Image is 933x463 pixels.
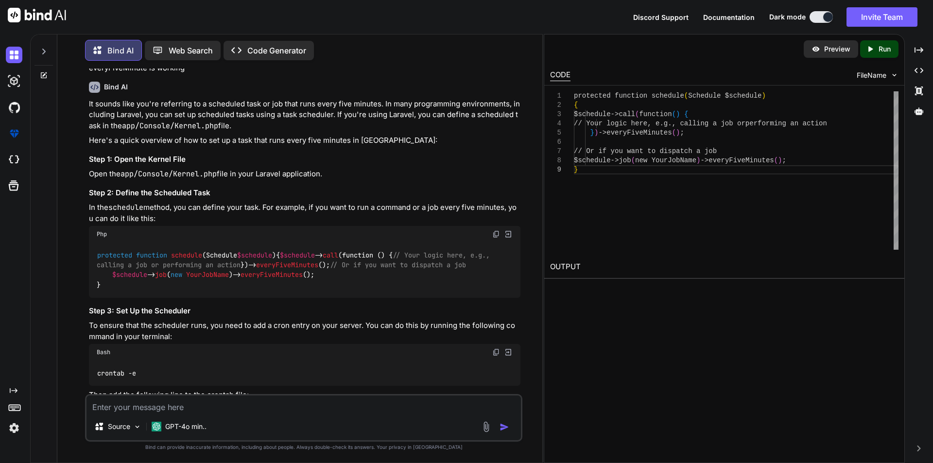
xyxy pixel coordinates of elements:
[89,202,520,224] p: In the method, you can define your task. For example, if you want to run a command or a job every...
[574,156,631,164] span: $schedule->job
[812,45,820,53] img: preview
[684,92,688,100] span: (
[676,129,680,137] span: )
[631,156,635,164] span: (
[504,230,513,239] img: Open in Browser
[745,120,827,127] span: performing an action
[330,260,466,269] span: // Or if you want to dispatch a job
[574,110,635,118] span: $schedule->call
[782,156,786,164] span: ;
[550,147,561,156] div: 7
[323,251,338,259] span: call
[165,422,207,431] p: GPT-4o min..
[492,230,500,238] img: copy
[769,12,806,22] span: Dark mode
[89,154,520,165] h3: Step 1: Open the Kernel File
[112,271,147,279] span: $schedule
[635,110,639,118] span: (
[703,12,755,22] button: Documentation
[8,8,66,22] img: Bind AI
[481,421,492,432] img: attachment
[684,110,688,118] span: {
[550,110,561,119] div: 3
[500,422,509,432] img: icon
[89,306,520,317] h3: Step 3: Set Up the Scheduler
[688,92,761,100] span: Schedule $schedule
[550,165,561,174] div: 9
[89,99,520,132] p: It sounds like you're referring to a scheduled task or job that runs every five minutes. In many ...
[6,125,22,142] img: premium
[85,444,522,451] p: Bind can provide inaccurate information, including about people. Always double-check its answers....
[550,137,561,147] div: 6
[696,156,700,164] span: )
[633,13,689,21] span: Discord Support
[89,188,520,199] h3: Step 2: Define the Scheduled Task
[550,119,561,128] div: 4
[847,7,917,27] button: Invite Team
[6,152,22,168] img: cloudideIcon
[857,70,886,80] span: FileName
[6,420,22,436] img: settings
[504,348,513,357] img: Open in Browser
[680,129,684,137] span: ;
[550,69,570,81] div: CODE
[633,12,689,22] button: Discord Support
[97,368,137,378] code: crontab -e
[122,121,218,131] code: app/Console/Kernel.php
[136,251,167,259] span: function
[89,320,520,342] p: To ensure that the scheduler runs, you need to add a cron entry on your server. You can do this b...
[672,129,675,137] span: (
[155,271,167,279] span: job
[879,44,891,54] p: Run
[169,45,213,56] p: Web Search
[550,156,561,165] div: 8
[152,422,161,431] img: GPT-4o mini
[574,120,745,127] span: // Your logic here, e.g., calling a job or
[97,250,494,290] code: { -> (function () { })-> (); -> ( )-> (); }
[890,71,898,79] img: chevron down
[598,129,672,137] span: ->everyFiveMinutes
[280,251,315,259] span: $schedule
[778,156,782,164] span: )
[89,390,520,401] p: Then add the following line to the crontab file:
[256,260,318,269] span: everyFiveMinutes
[824,44,850,54] p: Preview
[700,156,774,164] span: ->everyFiveMinutes
[6,99,22,116] img: githubDark
[171,271,182,279] span: new
[6,73,22,89] img: darkAi-studio
[133,423,141,431] img: Pick Models
[574,166,578,173] span: }
[590,129,594,137] span: }
[676,110,680,118] span: )
[89,169,520,180] p: Open the file in your Laravel application.
[774,156,777,164] span: (
[97,230,107,238] span: Php
[171,251,202,259] span: schedule
[97,251,494,269] span: // Your logic here, e.g., calling a job or performing an action
[241,271,303,279] span: everyFiveMinutes
[206,251,272,259] span: Schedule
[247,45,306,56] p: Code Generator
[97,348,110,356] span: Bash
[121,169,217,179] code: app/Console/Kernel.php
[97,251,132,259] span: protected
[108,422,130,431] p: Source
[108,203,143,212] code: schedule
[544,256,904,278] h2: OUTPUT
[237,251,272,259] span: $schedule
[761,92,765,100] span: )
[104,82,128,92] h6: Bind AI
[6,47,22,63] img: darkChat
[574,101,578,109] span: {
[594,129,598,137] span: )
[550,101,561,110] div: 2
[550,128,561,137] div: 5
[107,45,134,56] p: Bind AI
[703,13,755,21] span: Documentation
[639,110,672,118] span: function
[550,91,561,101] div: 1
[635,156,696,164] span: new YourJobName
[89,135,520,146] p: Here's a quick overview of how to set up a task that runs every five minutes in [GEOGRAPHIC_DATA]:
[89,63,520,74] p: everyFiveMinute is working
